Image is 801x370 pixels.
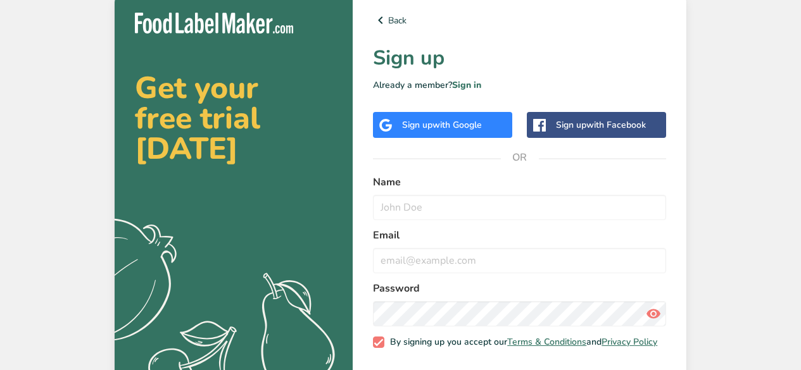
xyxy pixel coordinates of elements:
span: with Google [432,119,482,131]
input: email@example.com [373,248,666,273]
div: Sign up [556,118,646,132]
div: Sign up [402,118,482,132]
label: Name [373,175,666,190]
a: Terms & Conditions [507,336,586,348]
a: Privacy Policy [602,336,657,348]
a: Sign in [452,79,481,91]
a: Back [373,13,666,28]
img: Food Label Maker [135,13,293,34]
span: By signing up you accept our and [384,336,658,348]
label: Password [373,281,666,296]
span: OR [501,139,539,176]
p: Already a member? [373,78,666,92]
label: Email [373,228,666,243]
h2: Get your free trial [DATE] [135,73,332,164]
span: with Facebook [586,119,646,131]
h1: Sign up [373,43,666,73]
input: John Doe [373,195,666,220]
